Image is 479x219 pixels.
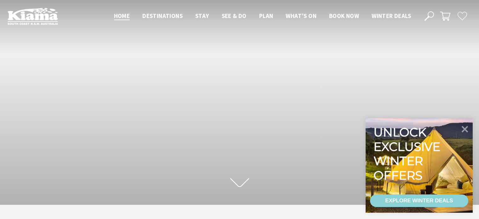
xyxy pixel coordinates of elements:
[329,12,359,20] span: Book now
[195,12,209,20] span: Stay
[108,11,417,21] nav: Main Menu
[114,12,130,20] span: Home
[222,12,247,20] span: See & Do
[8,8,58,25] img: Kiama Logo
[370,194,468,207] a: EXPLORE WINTER DEALS
[142,12,183,20] span: Destinations
[385,194,453,207] div: EXPLORE WINTER DEALS
[372,12,411,20] span: Winter Deals
[259,12,273,20] span: Plan
[286,12,316,20] span: What’s On
[374,125,443,182] div: Unlock exclusive winter offers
